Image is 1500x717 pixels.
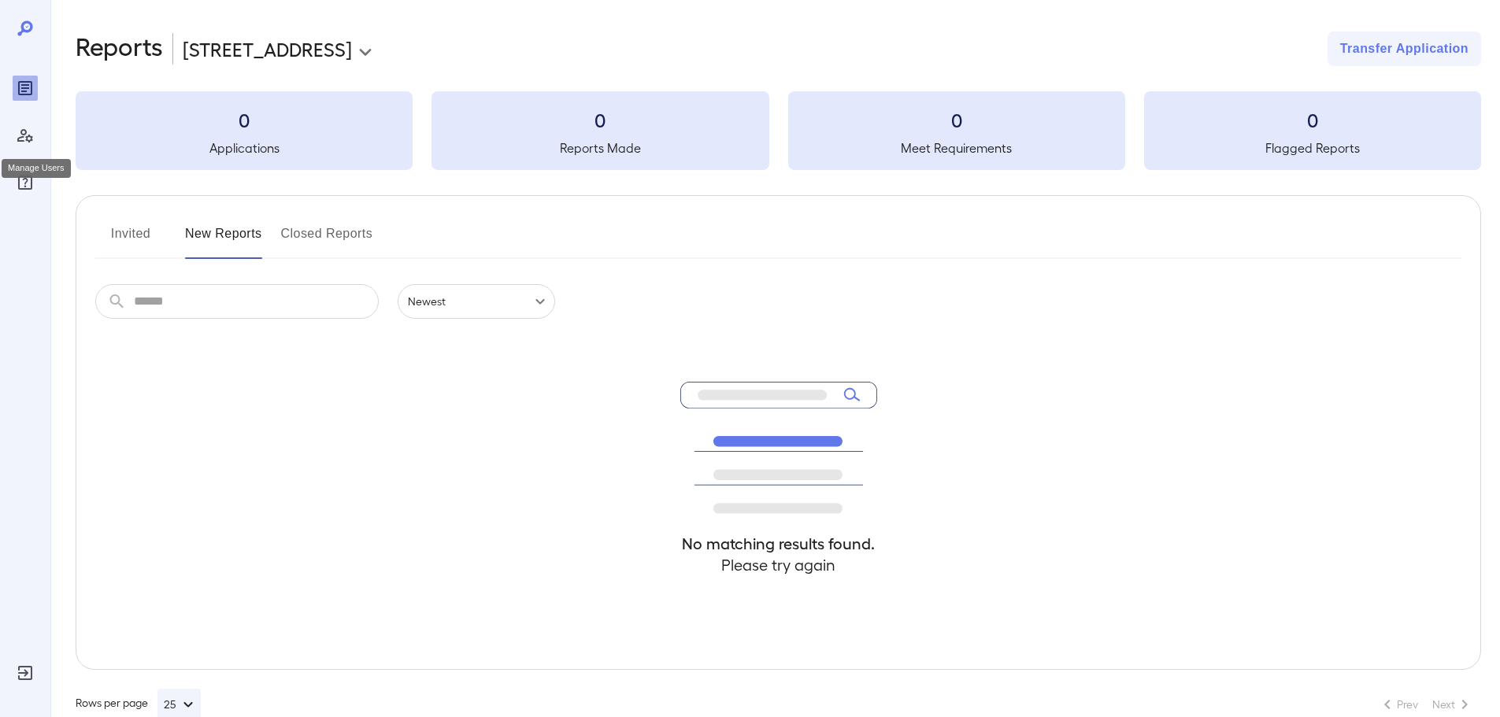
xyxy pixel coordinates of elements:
[185,221,262,259] button: New Reports
[76,107,413,132] h3: 0
[76,31,163,66] h2: Reports
[788,107,1125,132] h3: 0
[13,660,38,686] div: Log Out
[398,284,555,319] div: Newest
[431,107,769,132] h3: 0
[1328,31,1481,66] button: Transfer Application
[76,91,1481,170] summary: 0Applications0Reports Made0Meet Requirements0Flagged Reports
[1144,107,1481,132] h3: 0
[95,221,166,259] button: Invited
[431,139,769,157] h5: Reports Made
[788,139,1125,157] h5: Meet Requirements
[13,123,38,148] div: Manage Users
[13,76,38,101] div: Reports
[2,159,71,178] div: Manage Users
[680,533,877,554] h4: No matching results found.
[680,554,877,575] h4: Please try again
[13,170,38,195] div: FAQ
[183,36,352,61] p: [STREET_ADDRESS]
[1371,692,1481,717] nav: pagination navigation
[281,221,373,259] button: Closed Reports
[76,139,413,157] h5: Applications
[1144,139,1481,157] h5: Flagged Reports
